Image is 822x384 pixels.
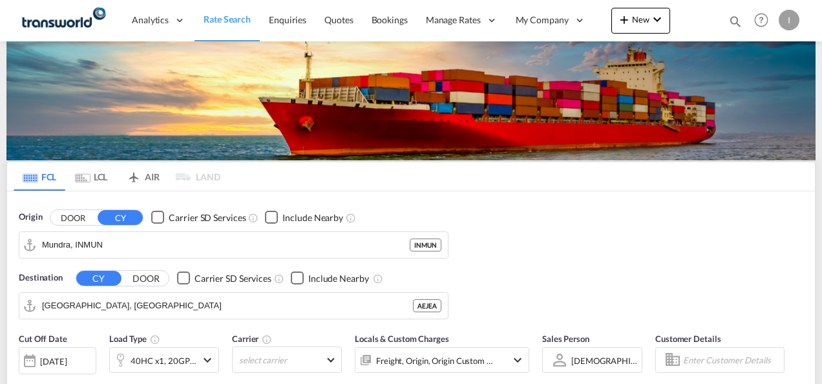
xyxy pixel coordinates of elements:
[291,272,369,285] md-checkbox: Checkbox No Ink
[200,352,215,368] md-icon: icon-chevron-down
[14,162,220,191] md-pagination-wrapper: Use the left and right arrow keys to navigate between tabs
[750,9,772,31] span: Help
[510,352,525,368] md-icon: icon-chevron-down
[109,347,219,373] div: 40HC x1 20GP x1icon-chevron-down
[177,272,271,285] md-checkbox: Checkbox No Ink
[42,296,413,315] input: Search by Port
[655,334,721,344] span: Customer Details
[131,352,196,370] div: 40HC x1 20GP x1
[204,14,251,25] span: Rate Search
[132,14,169,27] span: Analytics
[19,272,63,284] span: Destination
[40,356,67,367] div: [DATE]
[728,14,743,28] md-icon: icon-magnify
[324,14,353,25] span: Quotes
[42,235,410,255] input: Search by Port
[109,334,160,344] span: Load Type
[355,334,449,344] span: Locals & Custom Charges
[19,334,67,344] span: Cut Off Date
[19,293,448,319] md-input-container: Jebel Ali, AEJEA
[373,273,383,284] md-icon: Unchecked: Ignores neighbouring ports when fetching rates.Checked : Includes neighbouring ports w...
[346,213,356,223] md-icon: Unchecked: Ignores neighbouring ports when fetching rates.Checked : Includes neighbouring ports w...
[649,12,665,27] md-icon: icon-chevron-down
[14,162,65,191] md-tab-item: FCL
[151,211,246,224] md-checkbox: Checkbox No Ink
[611,8,670,34] button: icon-plus 400-fgNewicon-chevron-down
[616,12,632,27] md-icon: icon-plus 400-fg
[169,211,246,224] div: Carrier SD Services
[50,210,96,225] button: DOOR
[308,272,369,285] div: Include Nearby
[542,334,589,344] span: Sales Person
[6,41,816,160] img: LCL+%26+FCL+BACKGROUND.png
[683,350,780,370] input: Enter Customer Details
[779,10,799,30] div: I
[19,6,107,35] img: f753ae806dec11f0841701cdfdf085c0.png
[274,273,284,284] md-icon: Unchecked: Search for CY (Container Yard) services for all selected carriers.Checked : Search for...
[571,356,686,366] div: [DEMOGRAPHIC_DATA] Kiran
[269,14,306,25] span: Enquiries
[570,351,638,370] md-select: Sales Person: Irishi Kiran
[19,347,96,374] div: [DATE]
[750,9,779,32] div: Help
[76,271,121,286] button: CY
[232,334,272,344] span: Carrier
[248,213,258,223] md-icon: Unchecked: Search for CY (Container Yard) services for all selected carriers.Checked : Search for...
[616,14,665,25] span: New
[98,210,143,225] button: CY
[516,14,569,27] span: My Company
[195,272,271,285] div: Carrier SD Services
[376,352,494,370] div: Freight Origin Origin Custom Destination Factory Stuffing
[372,14,408,25] span: Bookings
[262,334,272,345] md-icon: The selected Trucker/Carrierwill be displayed in the rate results If the rates are from another f...
[19,211,42,224] span: Origin
[126,169,142,179] md-icon: icon-airplane
[265,211,343,224] md-checkbox: Checkbox No Ink
[413,299,441,312] div: AEJEA
[19,232,448,258] md-input-container: Mundra, INMUN
[282,211,343,224] div: Include Nearby
[123,271,169,286] button: DOOR
[355,347,529,373] div: Freight Origin Origin Custom Destination Factory Stuffingicon-chevron-down
[117,162,169,191] md-tab-item: AIR
[410,239,441,251] div: INMUN
[426,14,481,27] span: Manage Rates
[728,14,743,34] div: icon-magnify
[65,162,117,191] md-tab-item: LCL
[150,334,160,345] md-icon: icon-information-outline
